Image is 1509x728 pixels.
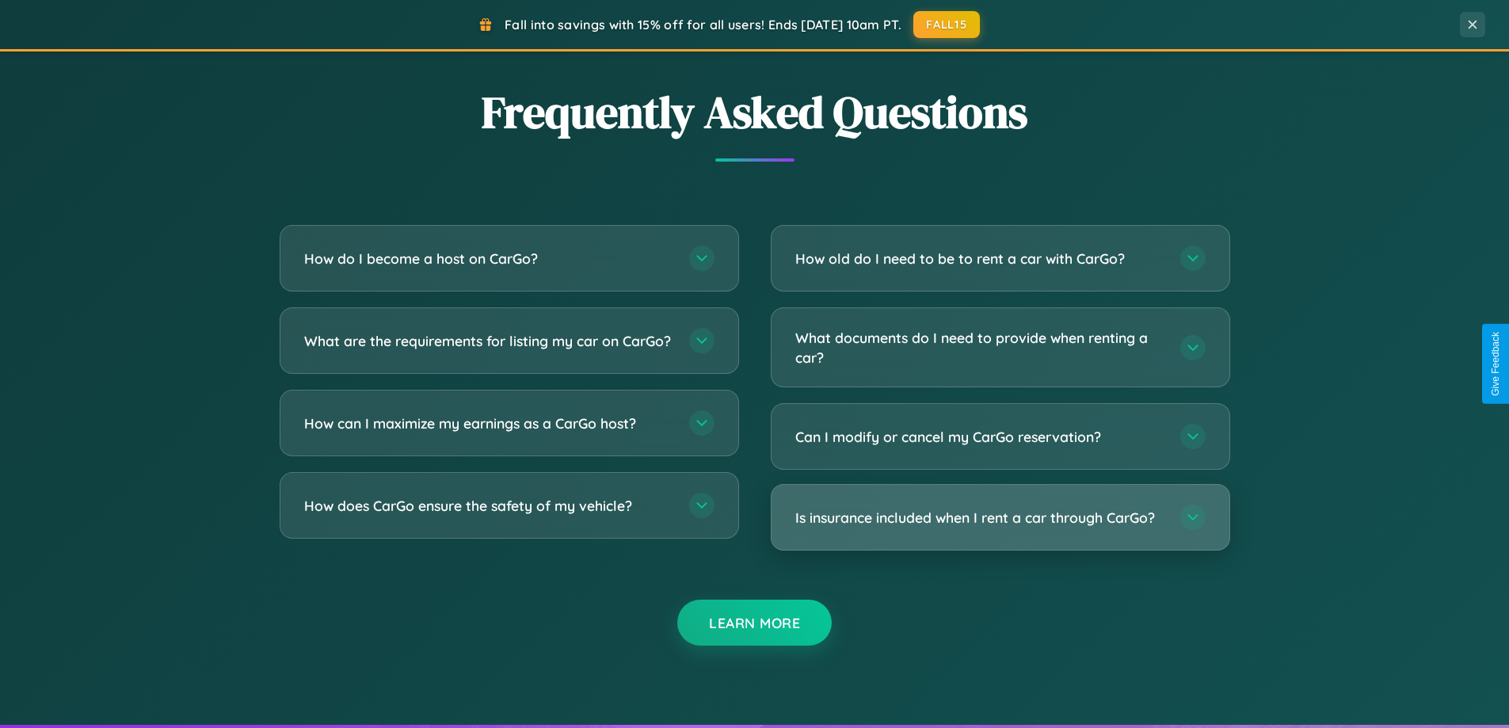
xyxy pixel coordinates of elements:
h3: Can I modify or cancel my CarGo reservation? [795,427,1164,447]
div: Give Feedback [1490,332,1501,396]
span: Fall into savings with 15% off for all users! Ends [DATE] 10am PT. [505,17,901,32]
button: FALL15 [913,11,980,38]
button: Learn More [677,600,832,646]
h3: How do I become a host on CarGo? [304,249,673,269]
h3: How old do I need to be to rent a car with CarGo? [795,249,1164,269]
h3: What documents do I need to provide when renting a car? [795,328,1164,367]
h3: How can I maximize my earnings as a CarGo host? [304,414,673,433]
h3: Is insurance included when I rent a car through CarGo? [795,508,1164,528]
h3: How does CarGo ensure the safety of my vehicle? [304,496,673,516]
h3: What are the requirements for listing my car on CarGo? [304,331,673,351]
h2: Frequently Asked Questions [280,82,1230,143]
